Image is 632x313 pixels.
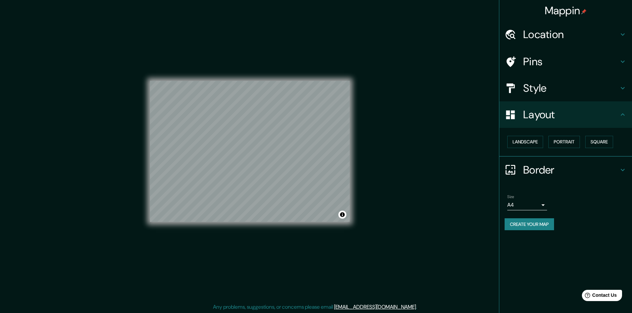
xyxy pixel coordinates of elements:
[417,303,418,311] div: .
[507,194,514,199] label: Size
[499,21,632,48] div: Location
[507,200,547,210] div: A4
[523,163,619,177] h4: Border
[499,48,632,75] div: Pins
[523,108,619,121] h4: Layout
[581,9,587,14] img: pin-icon.png
[213,303,417,311] p: Any problems, suggestions, or concerns please email .
[545,4,587,17] h4: Mappin
[573,287,625,306] iframe: Help widget launcher
[499,157,632,183] div: Border
[523,28,619,41] h4: Location
[499,101,632,128] div: Layout
[499,75,632,101] div: Style
[548,136,580,148] button: Portrait
[334,303,416,310] a: [EMAIL_ADDRESS][DOMAIN_NAME]
[523,55,619,68] h4: Pins
[338,211,346,219] button: Toggle attribution
[523,81,619,95] h4: Style
[418,303,419,311] div: .
[507,136,543,148] button: Landscape
[505,218,554,231] button: Create your map
[150,81,350,222] canvas: Map
[585,136,613,148] button: Square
